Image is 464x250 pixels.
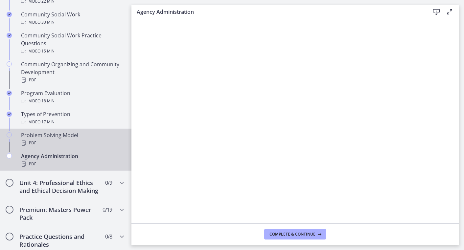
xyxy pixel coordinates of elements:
[21,118,124,126] div: Video
[21,139,124,147] div: PDF
[21,18,124,26] div: Video
[21,89,124,105] div: Program Evaluation
[7,33,12,38] i: Completed
[103,206,112,214] span: 0 / 19
[137,8,419,16] h3: Agency Administration
[264,229,326,240] button: Complete & continue
[21,131,124,147] div: Problem Solving Model
[21,31,124,55] div: Community Social Work Practice Questions
[269,232,315,237] span: Complete & continue
[21,110,124,126] div: Types of Prevention
[40,47,55,55] span: · 15 min
[19,233,100,248] h2: Practice Questions and Rationales
[21,97,124,105] div: Video
[40,18,55,26] span: · 33 min
[7,12,12,17] i: Completed
[105,179,112,187] span: 0 / 9
[21,10,124,26] div: Community Social Work
[21,152,124,168] div: Agency Administration
[21,47,124,55] div: Video
[40,118,55,126] span: · 17 min
[19,179,100,195] h2: Unit 4: Professional Ethics and Ethical Decision Making
[40,97,55,105] span: · 18 min
[7,91,12,96] i: Completed
[21,60,124,84] div: Community Organizing and Community Development
[21,76,124,84] div: PDF
[19,206,100,221] h2: Premium: Masters Power Pack
[21,160,124,168] div: PDF
[7,112,12,117] i: Completed
[105,233,112,240] span: 0 / 8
